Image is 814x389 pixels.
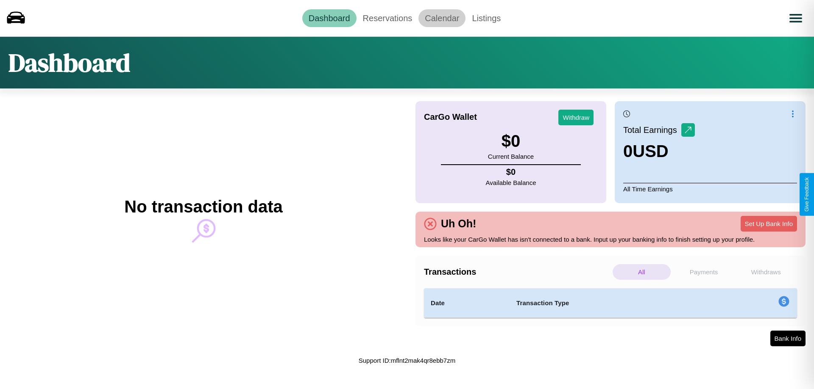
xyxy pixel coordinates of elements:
table: simple table [424,288,797,318]
div: Give Feedback [804,177,810,212]
a: Dashboard [302,9,357,27]
h4: Date [431,298,503,308]
h4: Transaction Type [516,298,709,308]
a: Reservations [357,9,419,27]
h3: 0 USD [623,142,695,161]
button: Set Up Bank Info [741,216,797,232]
h4: Transactions [424,267,610,277]
p: Payments [675,264,733,280]
p: Total Earnings [623,122,681,138]
h4: Uh Oh! [437,218,480,230]
p: Available Balance [486,177,536,188]
button: Withdraw [558,110,594,125]
p: Withdraws [737,264,795,280]
h1: Dashboard [8,45,130,80]
p: Looks like your CarGo Wallet has isn't connected to a bank. Input up your banking info to finish ... [424,234,797,245]
button: Open menu [784,6,808,30]
p: Current Balance [488,151,534,162]
h3: $ 0 [488,132,534,151]
p: All [613,264,671,280]
a: Calendar [418,9,466,27]
p: Support ID: mflnt2mak4qr8ebb7zm [359,355,455,366]
h4: $ 0 [486,167,536,177]
h4: CarGo Wallet [424,112,477,122]
a: Listings [466,9,507,27]
h2: No transaction data [124,197,282,216]
button: Bank Info [770,331,806,346]
p: All Time Earnings [623,183,797,195]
